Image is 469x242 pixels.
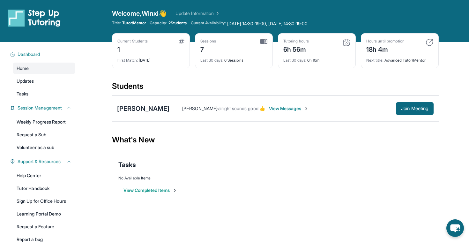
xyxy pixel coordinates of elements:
span: Capacity: [150,20,167,26]
span: First Match : [117,58,138,63]
div: 6h 56m [283,44,309,54]
div: Sessions [200,39,216,44]
span: alright sounds good 👍 [218,106,265,111]
a: Update Information [175,10,220,17]
a: Request a Sub [13,129,75,140]
a: Request a Feature [13,221,75,232]
span: Welcome, Winxi 👋 [112,9,167,18]
a: Learning Portal Demo [13,208,75,220]
button: chat-button [446,219,464,237]
button: Support & Resources [15,158,71,165]
img: card [426,39,433,46]
img: card [260,39,267,44]
button: Join Meeting [396,102,434,115]
span: Support & Resources [18,158,61,165]
div: [DATE] [117,54,184,63]
a: Help Center [13,170,75,181]
img: Chevron Right [214,10,220,17]
span: Tutor/Mentor [122,20,146,26]
div: Advanced Tutor/Mentor [366,54,433,63]
a: Volunteer as a sub [13,142,75,153]
span: [PERSON_NAME] : [182,106,218,111]
span: Current Availability: [191,20,226,27]
span: Title: [112,20,121,26]
a: Home [13,63,75,74]
span: [DATE] 14:30-19:00, [DATE] 14:30-19:00 [227,20,308,27]
div: What's New [112,126,439,154]
span: View Messages [269,105,309,112]
span: Join Meeting [401,107,428,110]
button: Dashboard [15,51,71,57]
span: Dashboard [18,51,40,57]
div: 7 [200,44,216,54]
div: 18h 4m [366,44,405,54]
a: Tutor Handbook [13,183,75,194]
div: No Available Items [118,176,432,181]
span: Home [17,65,29,72]
span: Updates [17,78,34,84]
div: Students [112,81,439,95]
div: Tutoring hours [283,39,309,44]
img: card [343,39,350,46]
span: Last 30 days : [283,58,306,63]
img: card [179,39,184,44]
div: 1 [117,44,148,54]
img: Chevron-Right [304,106,309,111]
div: Hours until promotion [366,39,405,44]
img: logo [8,9,61,27]
a: Sign Up for Office Hours [13,195,75,207]
div: 6 Sessions [200,54,267,63]
span: 2 Students [168,20,187,26]
span: Last 30 days : [200,58,223,63]
button: Session Management [15,105,71,111]
div: [PERSON_NAME] [117,104,169,113]
span: Tasks [118,160,136,169]
div: 6h 10m [283,54,350,63]
div: Current Students [117,39,148,44]
span: Next title : [366,58,383,63]
a: Weekly Progress Report [13,116,75,128]
button: View Completed Items [123,187,177,193]
a: Tasks [13,88,75,100]
a: Updates [13,75,75,87]
span: Session Management [18,105,62,111]
span: Tasks [17,91,28,97]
